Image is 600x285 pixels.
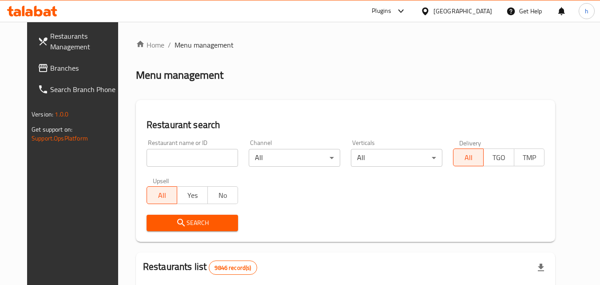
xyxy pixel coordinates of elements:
a: Restaurants Management [31,25,127,57]
label: Delivery [459,140,481,146]
h2: Restaurant search [147,118,544,132]
span: All [151,189,174,202]
a: Support.OpsPlatform [32,132,88,144]
span: Search [154,217,231,229]
button: TGO [483,149,514,166]
div: All [351,149,442,167]
span: Version: [32,108,53,120]
div: Export file [530,257,552,278]
span: 9846 record(s) [209,264,256,272]
span: No [211,189,234,202]
span: Search Branch Phone [50,84,120,95]
span: Restaurants Management [50,31,120,52]
a: Branches [31,57,127,79]
a: Home [136,40,164,50]
button: TMP [514,149,544,166]
label: Upsell [153,177,169,184]
nav: breadcrumb [136,40,555,50]
span: Menu management [175,40,234,50]
div: All [249,149,340,167]
div: Plugins [372,6,391,16]
button: Yes [177,186,207,204]
span: Get support on: [32,124,72,135]
a: Search Branch Phone [31,79,127,100]
span: All [457,151,480,164]
div: [GEOGRAPHIC_DATA] [433,6,492,16]
button: Search [147,215,238,231]
h2: Menu management [136,68,223,82]
button: No [207,186,238,204]
input: Search for restaurant name or ID.. [147,149,238,167]
span: TGO [487,151,510,164]
span: h [585,6,588,16]
button: All [147,186,177,204]
span: Branches [50,63,120,73]
span: 1.0.0 [55,108,68,120]
div: Total records count [209,261,257,275]
span: Yes [181,189,204,202]
span: TMP [518,151,541,164]
h2: Restaurants list [143,260,257,275]
li: / [168,40,171,50]
button: All [453,149,484,166]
